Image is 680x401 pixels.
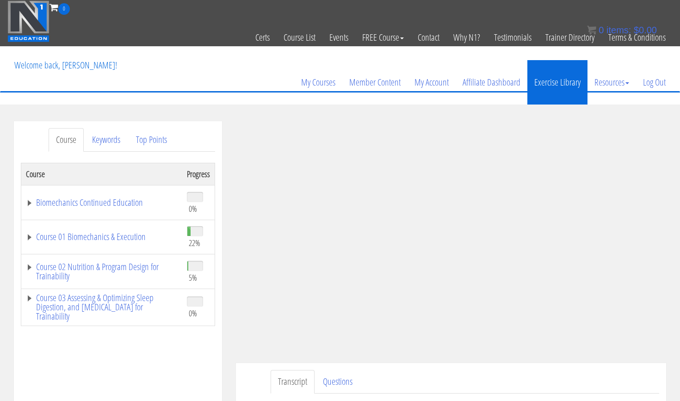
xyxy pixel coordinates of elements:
[636,60,673,105] a: Log Out
[277,15,322,60] a: Course List
[456,60,527,105] a: Affiliate Dashboard
[248,15,277,60] a: Certs
[606,25,631,35] span: items:
[294,60,342,105] a: My Courses
[189,204,197,214] span: 0%
[189,238,200,248] span: 22%
[487,15,538,60] a: Testimonials
[7,47,124,84] p: Welcome back, [PERSON_NAME]!
[355,15,411,60] a: FREE Course
[182,163,215,185] th: Progress
[129,128,174,152] a: Top Points
[49,128,84,152] a: Course
[587,60,636,105] a: Resources
[271,370,315,394] a: Transcript
[599,25,604,35] span: 0
[446,15,487,60] a: Why N1?
[7,0,49,42] img: n1-education
[634,25,639,35] span: $
[342,60,408,105] a: Member Content
[538,15,601,60] a: Trainer Directory
[26,198,178,207] a: Biomechanics Continued Education
[587,25,657,35] a: 0 items: $0.00
[527,60,587,105] a: Exercise Library
[634,25,657,35] bdi: 0.00
[411,15,446,60] a: Contact
[601,15,673,60] a: Terms & Conditions
[189,308,197,318] span: 0%
[26,293,178,321] a: Course 03 Assessing & Optimizing Sleep Digestion, and [MEDICAL_DATA] for Trainability
[58,3,70,15] span: 0
[85,128,128,152] a: Keywords
[26,232,178,241] a: Course 01 Biomechanics & Execution
[21,163,183,185] th: Course
[587,25,596,35] img: icon11.png
[189,272,197,283] span: 5%
[315,370,360,394] a: Questions
[408,60,456,105] a: My Account
[26,262,178,281] a: Course 02 Nutrition & Program Design for Trainability
[322,15,355,60] a: Events
[49,1,70,13] a: 0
